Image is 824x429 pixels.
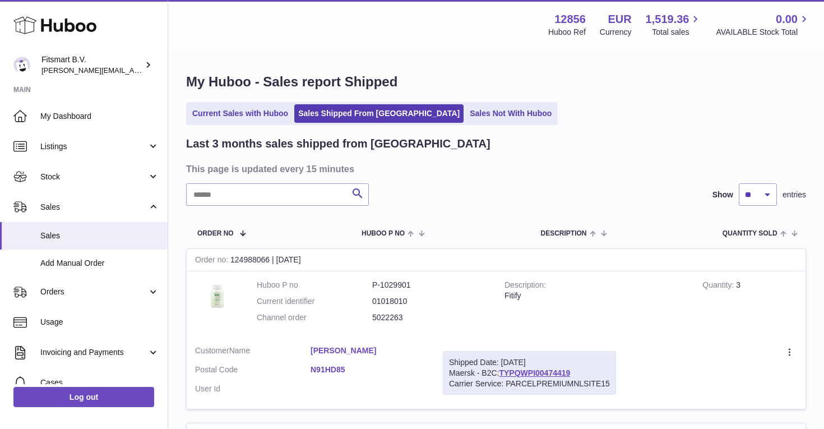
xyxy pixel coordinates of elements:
div: Carrier Service: PARCELPREMIUMNLSITE15 [449,379,610,389]
span: Quantity Sold [723,230,777,237]
dd: P-1029901 [372,280,488,290]
a: Log out [13,387,154,407]
strong: Quantity [702,280,736,292]
span: [PERSON_NAME][EMAIL_ADDRESS][DOMAIN_NAME] [41,66,225,75]
span: 0.00 [776,12,798,27]
a: N91HD85 [311,365,426,375]
td: 3 [694,271,806,337]
div: Currency [600,27,632,38]
dt: User Id [195,384,311,394]
div: Maersk - B2C: [443,351,616,395]
dd: 01018010 [372,296,488,307]
dd: 5022263 [372,312,488,323]
div: Huboo Ref [548,27,586,38]
div: 124988066 | [DATE] [187,249,806,271]
img: 128561739542540.png [195,280,240,312]
div: Fitify [504,290,686,301]
a: [PERSON_NAME] [311,345,426,356]
h3: This page is updated every 15 minutes [186,163,803,175]
span: Total sales [652,27,702,38]
strong: Description [504,280,546,292]
dt: Channel order [257,312,372,323]
a: Current Sales with Huboo [188,104,292,123]
h2: Last 3 months sales shipped from [GEOGRAPHIC_DATA] [186,136,490,151]
span: Huboo P no [362,230,405,237]
a: 0.00 AVAILABLE Stock Total [716,12,811,38]
dt: Postal Code [195,365,311,378]
h1: My Huboo - Sales report Shipped [186,73,806,91]
dt: Current identifier [257,296,372,307]
span: Description [540,230,586,237]
dt: Name [195,345,311,359]
span: Order No [197,230,234,237]
span: AVAILABLE Stock Total [716,27,811,38]
dt: Huboo P no [257,280,372,290]
div: Fitsmart B.V. [41,54,142,76]
span: Cases [40,377,159,388]
a: Sales Shipped From [GEOGRAPHIC_DATA] [294,104,464,123]
span: Stock [40,172,147,182]
span: Listings [40,141,147,152]
span: Add Manual Order [40,258,159,269]
a: TYPQWPI00474419 [499,368,570,377]
a: Sales Not With Huboo [466,104,555,123]
span: Sales [40,202,147,213]
label: Show [712,190,733,200]
a: 1,519.36 Total sales [646,12,702,38]
img: jonathan@leaderoo.com [13,57,30,73]
span: entries [783,190,806,200]
span: Usage [40,317,159,327]
span: My Dashboard [40,111,159,122]
span: Customer [195,346,229,355]
div: Shipped Date: [DATE] [449,357,610,368]
span: Sales [40,230,159,241]
strong: Order no [195,255,230,267]
span: Orders [40,287,147,297]
strong: EUR [608,12,631,27]
span: 1,519.36 [646,12,689,27]
strong: 12856 [554,12,586,27]
span: Invoicing and Payments [40,347,147,358]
